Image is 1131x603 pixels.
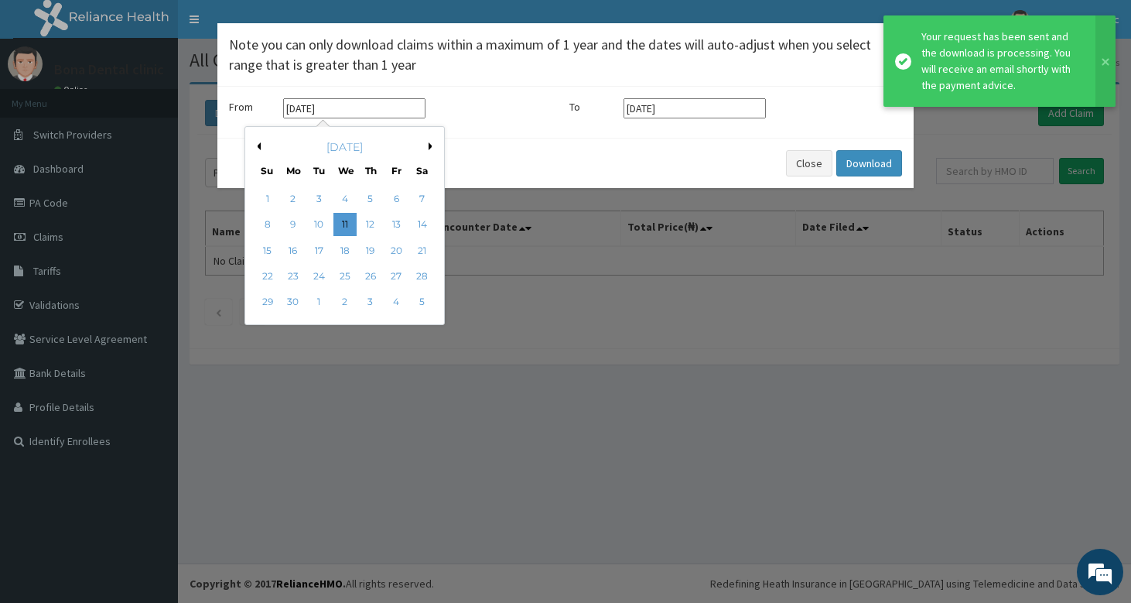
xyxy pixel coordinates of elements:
[338,164,351,177] div: We
[282,239,305,262] div: Choose Monday, June 16th, 2025
[411,291,434,314] div: Choose Saturday, July 5th, 2025
[411,265,434,288] div: Choose Saturday, June 28th, 2025
[283,98,425,118] input: Select start date
[307,265,330,288] div: Choose Tuesday, June 24th, 2025
[282,291,305,314] div: Choose Monday, June 30th, 2025
[333,239,357,262] div: Choose Wednesday, June 18th, 2025
[569,99,616,115] label: To
[90,195,214,351] span: We're online!
[411,214,434,237] div: Choose Saturday, June 14th, 2025
[359,239,382,262] div: Choose Thursday, June 19th, 2025
[411,187,434,211] div: Choose Saturday, June 7th, 2025
[254,8,291,45] div: Minimize live chat window
[256,291,279,314] div: Choose Sunday, June 29th, 2025
[411,239,434,262] div: Choose Saturday, June 21st, 2025
[921,29,1081,94] div: Your request has been sent and the download is processing. You will receive an email shortly with...
[415,164,429,177] div: Sa
[384,265,408,288] div: Choose Friday, June 27th, 2025
[333,265,357,288] div: Choose Wednesday, June 25th, 2025
[359,291,382,314] div: Choose Thursday, July 3rd, 2025
[307,291,330,314] div: Choose Tuesday, July 1st, 2025
[286,164,299,177] div: Mo
[384,291,408,314] div: Choose Friday, July 4th, 2025
[256,239,279,262] div: Choose Sunday, June 15th, 2025
[359,214,382,237] div: Choose Thursday, June 12th, 2025
[80,87,260,107] div: Chat with us now
[892,12,902,28] button: Close
[29,77,63,116] img: d_794563401_company_1708531726252_794563401
[282,265,305,288] div: Choose Monday, June 23rd, 2025
[251,139,438,155] div: [DATE]
[894,9,902,30] span: ×
[256,214,279,237] div: Choose Sunday, June 8th, 2025
[786,150,832,176] button: Close
[229,99,275,115] label: From
[307,187,330,211] div: Choose Tuesday, June 3rd, 2025
[253,142,261,150] button: Previous Month
[384,239,408,262] div: Choose Friday, June 20th, 2025
[359,265,382,288] div: Choose Thursday, June 26th, 2025
[333,187,357,211] div: Choose Wednesday, June 4th, 2025
[390,164,403,177] div: Fr
[255,187,435,316] div: month 2025-06
[333,214,357,237] div: Choose Wednesday, June 11th, 2025
[282,214,305,237] div: Choose Monday, June 9th, 2025
[229,35,902,74] h4: Note you can only download claims within a maximum of 1 year and the dates will auto-adjust when ...
[359,187,382,211] div: Choose Thursday, June 5th, 2025
[384,214,408,237] div: Choose Friday, June 13th, 2025
[333,291,357,314] div: Choose Wednesday, July 2nd, 2025
[307,239,330,262] div: Choose Tuesday, June 17th, 2025
[282,187,305,211] div: Choose Monday, June 2nd, 2025
[261,164,274,177] div: Su
[364,164,378,177] div: Th
[836,150,902,176] button: Download
[429,142,436,150] button: Next Month
[384,187,408,211] div: Choose Friday, June 6th, 2025
[313,164,326,177] div: Tu
[256,187,279,211] div: Choose Sunday, June 1st, 2025
[307,214,330,237] div: Choose Tuesday, June 10th, 2025
[8,423,295,477] textarea: Type your message and hit 'Enter'
[624,98,766,118] input: Select end date
[256,265,279,288] div: Choose Sunday, June 22nd, 2025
